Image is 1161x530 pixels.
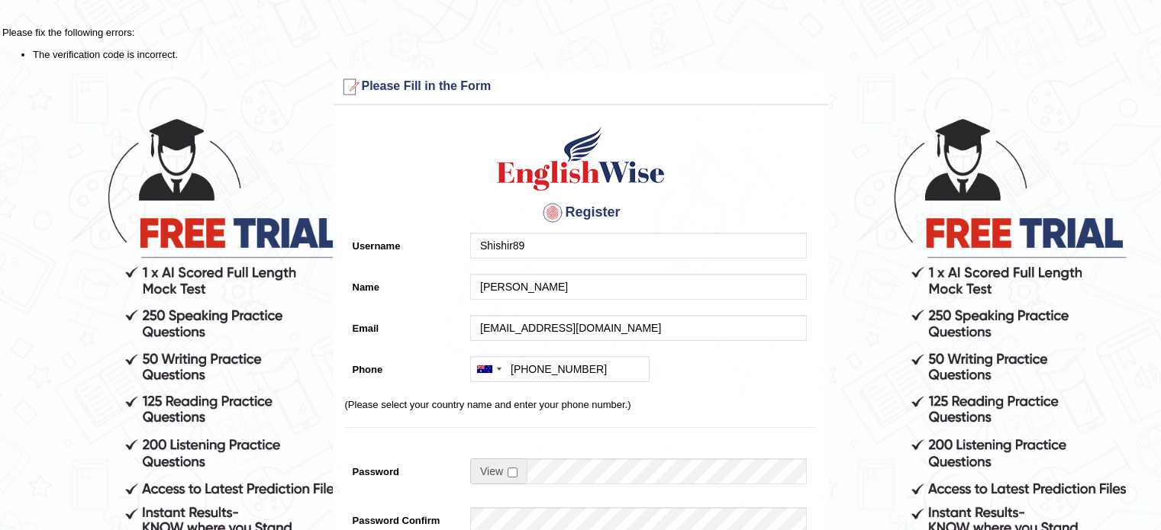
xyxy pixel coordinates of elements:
[508,467,518,477] input: Show/Hide Password
[345,397,817,412] p: (Please select your country name and enter your phone number.)
[345,201,817,225] h4: Register
[33,47,1159,62] li: The verification code is incorrect.
[494,124,668,193] img: Logo of English Wise create a new account for intelligent practice with AI
[345,507,463,528] label: Password Confirm
[337,75,824,99] h3: Please Fill in the Form
[470,356,650,382] input: +61 412 345 678
[345,233,463,253] label: Username
[345,274,463,294] label: Name
[345,315,463,336] label: Email
[345,458,463,479] label: Password
[2,25,1159,40] p: Please fix the following errors:
[471,357,506,381] div: Australia: +61
[345,356,463,377] label: Phone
